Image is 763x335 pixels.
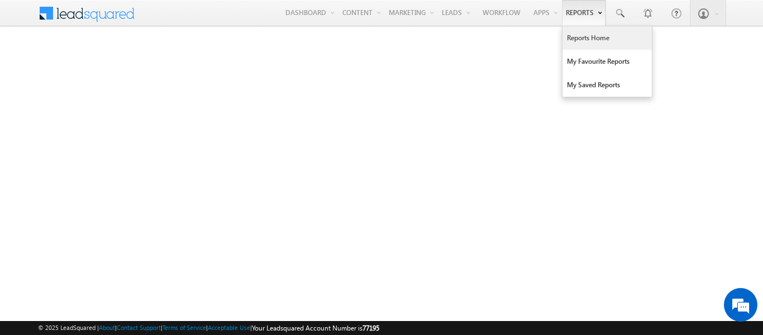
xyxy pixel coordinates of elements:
em: Start Chat [152,258,203,273]
a: Contact Support [117,324,161,331]
textarea: Type your message and hit 'Enter' [15,103,204,249]
a: About [99,324,115,331]
span: © 2025 LeadSquared | | | | | [38,323,379,333]
a: Reports Home [562,26,652,50]
a: My Saved Reports [562,73,652,97]
span: Your Leadsquared Account Number is [252,324,379,332]
img: d_60004797649_company_0_60004797649 [19,59,47,73]
a: Acceptable Use [208,324,250,331]
a: My Favourite Reports [562,50,652,73]
a: Terms of Service [163,324,206,331]
div: Minimize live chat window [183,6,210,32]
span: 77195 [363,324,379,332]
div: Chat with us now [58,59,188,73]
